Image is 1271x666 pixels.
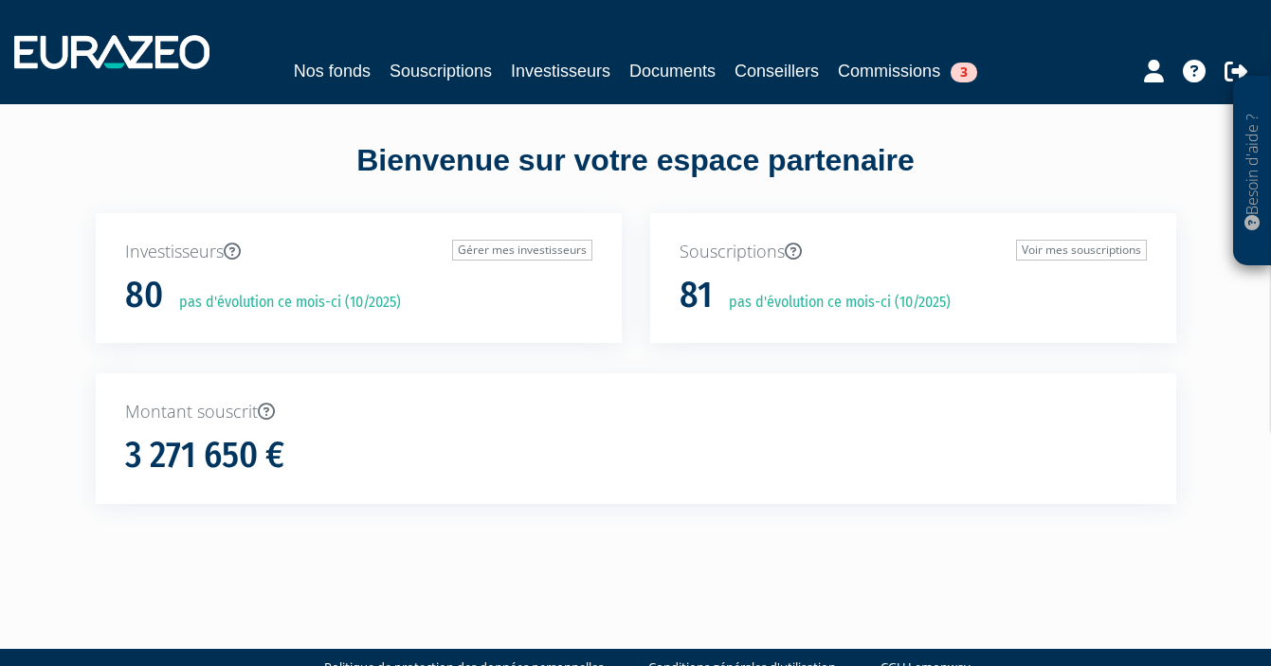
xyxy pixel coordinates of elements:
a: Voir mes souscriptions [1016,240,1147,261]
a: Nos fonds [294,58,371,84]
p: Montant souscrit [125,400,1147,424]
a: Documents [629,58,716,84]
h1: 81 [680,276,713,315]
span: 3 [951,63,977,82]
a: Conseillers [735,58,819,84]
p: pas d'évolution ce mois-ci (10/2025) [166,292,401,314]
a: Commissions3 [838,58,977,84]
a: Souscriptions [390,58,492,84]
h1: 3 271 650 € [125,436,284,476]
img: 1732889491-logotype_eurazeo_blanc_rvb.png [14,35,209,69]
a: Investisseurs [511,58,610,84]
div: Bienvenue sur votre espace partenaire [82,139,1190,213]
a: Gérer mes investisseurs [452,240,592,261]
p: pas d'évolution ce mois-ci (10/2025) [716,292,951,314]
p: Souscriptions [680,240,1147,264]
p: Investisseurs [125,240,592,264]
p: Besoin d'aide ? [1242,86,1263,257]
h1: 80 [125,276,163,315]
